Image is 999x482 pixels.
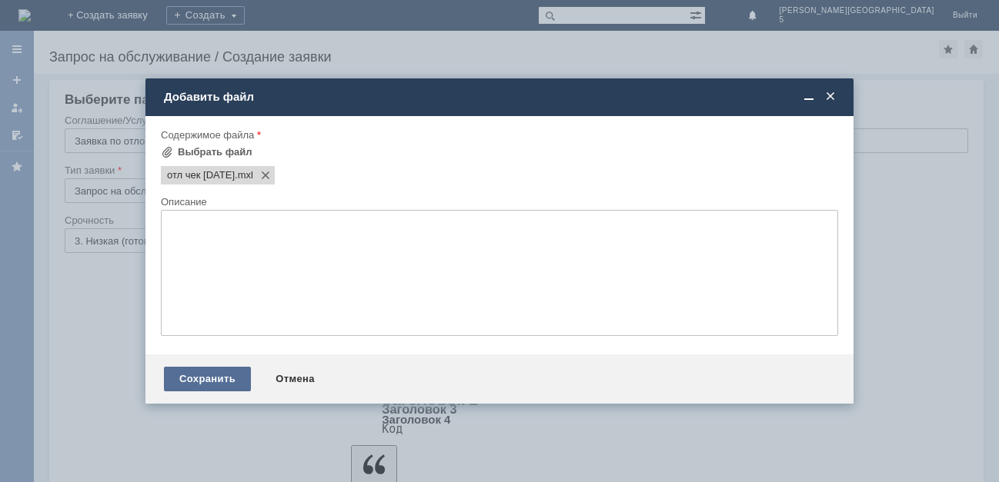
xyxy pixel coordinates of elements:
[161,130,835,140] div: Содержимое файла
[164,90,838,104] div: Добавить файл
[161,197,835,207] div: Описание
[823,90,838,104] span: Закрыть
[235,169,253,181] span: отл чек 09.10.25.mxl
[178,146,252,158] div: Выбрать файл
[6,6,225,31] div: Просьба удалить отложенные чеки от [DATE]
[167,169,235,181] span: отл чек 09.10.25.mxl
[801,90,817,104] span: Свернуть (Ctrl + M)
